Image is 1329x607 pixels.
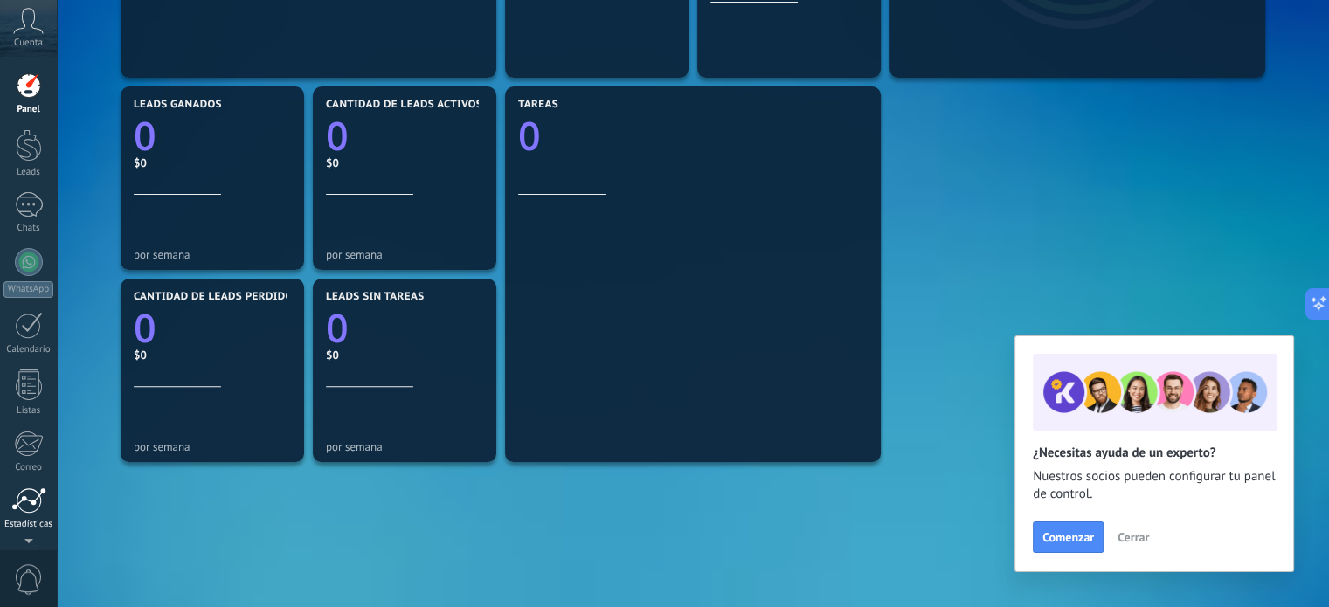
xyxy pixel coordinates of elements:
[134,301,291,355] a: 0
[326,109,483,162] a: 0
[134,155,291,170] div: $0
[326,301,483,355] a: 0
[1033,445,1276,461] h2: ¿Necesitas ayuda de un experto?
[134,440,291,453] div: por semana
[3,104,54,115] div: Panel
[326,291,424,303] span: Leads sin tareas
[3,281,53,298] div: WhatsApp
[134,348,291,362] div: $0
[1033,521,1104,553] button: Comenzar
[518,99,558,111] span: Tareas
[326,348,483,362] div: $0
[3,223,54,234] div: Chats
[1042,531,1094,543] span: Comenzar
[3,519,54,530] div: Estadísticas
[134,301,156,355] text: 0
[3,344,54,355] div: Calendario
[134,99,222,111] span: Leads ganados
[1118,531,1149,543] span: Cerrar
[518,109,541,162] text: 0
[326,248,483,261] div: por semana
[3,405,54,417] div: Listas
[3,462,54,473] div: Correo
[134,248,291,261] div: por semana
[134,291,300,303] span: Cantidad de leads perdidos
[134,109,291,162] a: 0
[1110,524,1157,550] button: Cerrar
[326,440,483,453] div: por semana
[14,38,43,49] span: Cuenta
[326,109,349,162] text: 0
[326,155,483,170] div: $0
[1033,468,1276,503] span: Nuestros socios pueden configurar tu panel de control.
[134,109,156,162] text: 0
[3,167,54,178] div: Leads
[326,99,482,111] span: Cantidad de leads activos
[326,301,349,355] text: 0
[518,109,868,162] a: 0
